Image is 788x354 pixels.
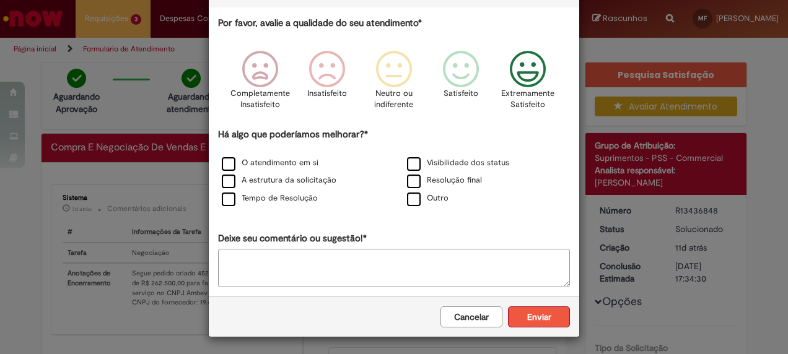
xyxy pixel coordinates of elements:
div: Extremamente Satisfeito [496,41,559,126]
label: O atendimento em si [222,157,318,169]
p: Extremamente Satisfeito [501,88,554,111]
label: A estrutura da solicitação [222,175,336,186]
label: Outro [407,192,449,204]
div: Satisfeito [429,41,492,126]
div: Insatisfeito [295,41,359,126]
button: Enviar [508,306,570,327]
label: Deixe seu comentário ou sugestão!* [218,232,367,245]
div: Neutro ou indiferente [362,41,426,126]
label: Visibilidade dos status [407,157,509,169]
p: Satisfeito [444,88,478,100]
p: Insatisfeito [307,88,347,100]
p: Completamente Insatisfeito [230,88,290,111]
button: Cancelar [440,306,502,327]
p: Neutro ou indiferente [372,88,416,111]
label: Resolução final [407,175,482,186]
label: Tempo de Resolução [222,192,318,204]
div: Há algo que poderíamos melhorar?* [218,128,570,208]
div: Completamente Insatisfeito [228,41,291,126]
label: Por favor, avalie a qualidade do seu atendimento* [218,17,422,30]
